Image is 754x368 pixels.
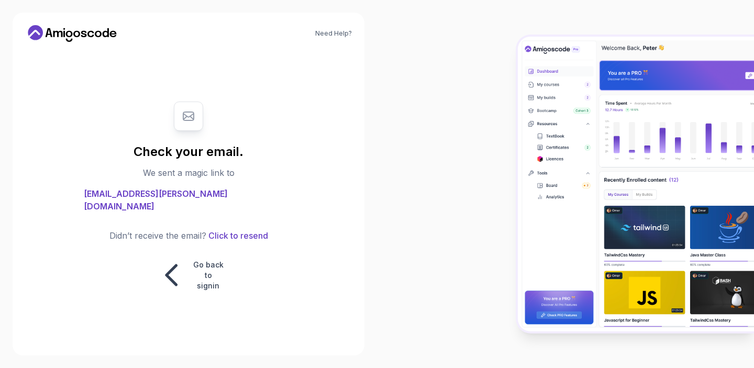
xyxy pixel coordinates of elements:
a: Need Help? [315,29,352,38]
button: Click to resend [206,229,268,242]
span: [EMAIL_ADDRESS][PERSON_NAME][DOMAIN_NAME] [84,187,293,213]
p: Go back to signin [193,260,224,291]
p: Didn’t receive the email? [109,229,206,242]
button: Go back to signin [153,259,224,292]
p: We sent a magic link to [143,166,235,179]
h1: Check your email. [134,143,243,160]
img: Amigoscode Dashboard [518,37,754,331]
a: Home link [25,25,119,42]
